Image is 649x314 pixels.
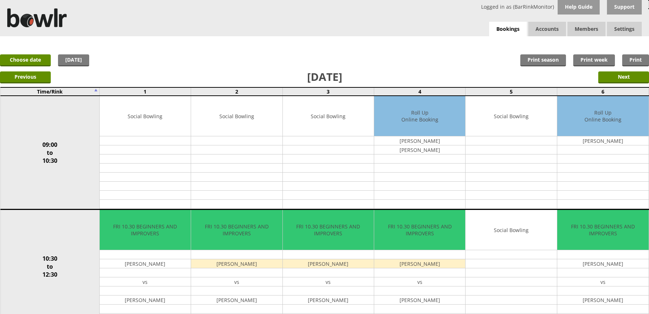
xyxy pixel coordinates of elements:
[58,54,89,66] a: [DATE]
[466,210,557,250] td: Social Bowling
[100,96,191,136] td: Social Bowling
[557,277,649,286] td: vs
[283,259,374,268] td: [PERSON_NAME]
[557,296,649,305] td: [PERSON_NAME]
[191,277,282,286] td: vs
[100,259,191,268] td: [PERSON_NAME]
[622,54,649,66] a: Print
[557,210,649,250] td: FRI 10.30 BEGINNERS AND IMPROVERS
[557,96,649,136] td: Roll Up Online Booking
[99,87,191,96] td: 1
[528,22,566,36] span: Accounts
[191,259,282,268] td: [PERSON_NAME]
[466,96,557,136] td: Social Bowling
[374,210,465,250] td: FRI 10.30 BEGINNERS AND IMPROVERS
[520,54,566,66] a: Print season
[466,87,557,96] td: 5
[100,296,191,305] td: [PERSON_NAME]
[100,210,191,250] td: FRI 10.30 BEGINNERS AND IMPROVERS
[191,296,282,305] td: [PERSON_NAME]
[283,96,374,136] td: Social Bowling
[489,22,527,37] a: Bookings
[283,296,374,305] td: [PERSON_NAME]
[0,87,99,96] td: Time/Rink
[598,71,649,83] input: Next
[191,87,282,96] td: 2
[374,96,465,136] td: Roll Up Online Booking
[607,22,642,36] span: Settings
[191,96,282,136] td: Social Bowling
[374,277,465,286] td: vs
[567,22,605,36] span: Members
[191,210,282,250] td: FRI 10.30 BEGINNERS AND IMPROVERS
[374,296,465,305] td: [PERSON_NAME]
[283,277,374,286] td: vs
[557,136,649,145] td: [PERSON_NAME]
[573,54,615,66] a: Print week
[100,277,191,286] td: vs
[283,210,374,250] td: FRI 10.30 BEGINNERS AND IMPROVERS
[557,259,649,268] td: [PERSON_NAME]
[282,87,374,96] td: 3
[374,136,465,145] td: [PERSON_NAME]
[374,145,465,154] td: [PERSON_NAME]
[557,87,649,96] td: 6
[0,96,99,210] td: 09:00 to 10:30
[374,259,465,268] td: [PERSON_NAME]
[374,87,466,96] td: 4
